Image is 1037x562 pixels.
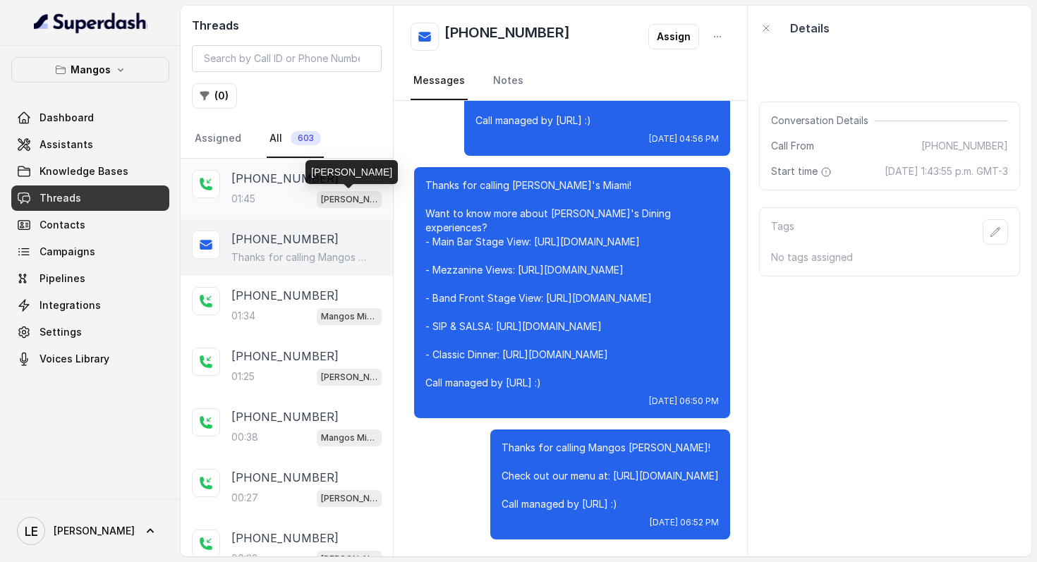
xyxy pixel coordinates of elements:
p: [PHONE_NUMBER] [231,231,339,248]
span: [DATE] 06:50 PM [649,396,719,407]
span: Start time [771,164,835,178]
p: Mangos Miami [321,310,377,324]
a: Contacts [11,212,169,238]
a: Campaigns [11,239,169,264]
a: Knowledge Bases [11,159,169,184]
a: Messages [411,62,468,100]
a: Dashboard [11,105,169,130]
p: [PHONE_NUMBER] [231,530,339,546]
p: 00:27 [231,491,258,505]
p: [PERSON_NAME] [321,491,377,506]
h2: [PHONE_NUMBER] [444,23,570,51]
a: Pipelines [11,266,169,291]
p: No tags assigned [771,250,1008,264]
p: [PERSON_NAME] [321,370,377,384]
p: Thanks for calling Mangos [PERSON_NAME]! Check out our menu at: [URL][DOMAIN_NAME] Call managed b... [502,441,719,511]
p: Mangos [71,61,111,78]
span: Settings [40,325,82,339]
p: [PHONE_NUMBER] [231,348,339,365]
span: 603 [291,131,321,145]
p: 01:25 [231,369,255,384]
p: 01:45 [231,192,255,206]
a: Threads [11,185,169,211]
span: Conversation Details [771,114,874,128]
input: Search by Call ID or Phone Number [192,45,382,72]
span: Assistants [40,138,93,152]
p: [PHONE_NUMBER] [231,170,339,187]
p: [PERSON_NAME] [321,193,377,207]
span: Pipelines [40,271,85,286]
p: [PHONE_NUMBER] [231,408,339,425]
span: Call From [771,139,814,153]
h2: Threads [192,17,382,34]
nav: Tabs [411,62,731,100]
a: Assigned [192,120,244,158]
span: [PERSON_NAME] [54,524,135,538]
span: Voices Library [40,352,109,366]
a: Assistants [11,132,169,157]
img: light.svg [34,11,147,34]
span: Integrations [40,298,101,312]
span: [DATE] 06:52 PM [650,517,719,528]
nav: Tabs [192,120,382,158]
p: Thanks for calling [PERSON_NAME]'s Miami! Want to know more about [PERSON_NAME]'s Dining experien... [425,178,719,390]
a: Notes [490,62,526,100]
p: Details [790,20,830,37]
a: [PERSON_NAME] [11,511,169,551]
div: [PERSON_NAME] [305,160,398,184]
button: Assign [648,24,699,49]
p: [PHONE_NUMBER] [231,469,339,486]
p: 01:34 [231,309,255,323]
a: Settings [11,319,169,345]
span: [PHONE_NUMBER] [921,139,1008,153]
span: [DATE] 1:43:55 p.m. GMT-3 [885,164,1008,178]
text: LE [25,524,38,539]
p: Tags [771,219,794,245]
span: [DATE] 04:56 PM [649,133,719,145]
button: Mangos [11,57,169,83]
span: Threads [40,191,81,205]
p: 00:38 [231,430,258,444]
span: Contacts [40,218,85,232]
span: Knowledge Bases [40,164,128,178]
a: All603 [267,120,324,158]
a: Voices Library [11,346,169,372]
a: Integrations [11,293,169,318]
span: Campaigns [40,245,95,259]
button: (0) [192,83,237,109]
p: [PHONE_NUMBER] [231,287,339,304]
p: Mangos Miami [321,431,377,445]
p: Thanks for calling Mangos [PERSON_NAME]! Check out our menu at: [URL][DOMAIN_NAME] Call managed b... [231,250,367,264]
span: Dashboard [40,111,94,125]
